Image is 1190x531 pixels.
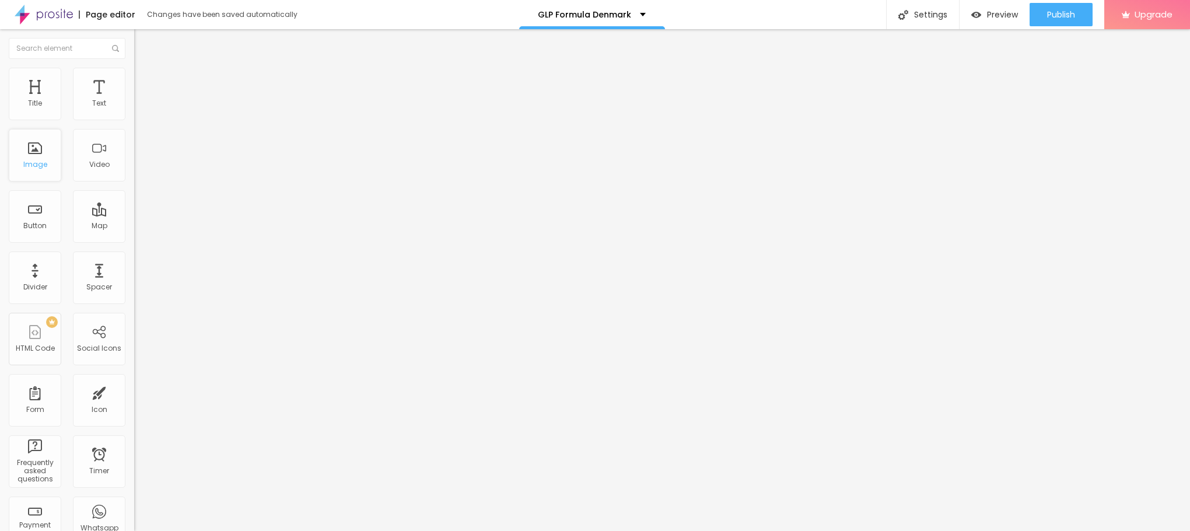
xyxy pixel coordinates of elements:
img: Icone [112,45,119,52]
div: Icon [92,406,107,414]
iframe: Editor [134,29,1190,531]
div: Timer [89,467,109,475]
img: Icone [898,10,908,20]
div: Title [28,99,42,107]
img: view-1.svg [971,10,981,20]
div: Image [23,160,47,169]
div: Frequently asked questions [12,459,58,484]
div: HTML Code [16,344,55,352]
span: Preview [987,10,1018,19]
div: Text [92,99,106,107]
div: Spacer [86,283,112,291]
div: Map [92,222,107,230]
div: Divider [23,283,47,291]
div: Social Icons [77,344,121,352]
span: Publish [1047,10,1075,19]
span: Upgrade [1135,9,1172,19]
div: Button [23,222,47,230]
div: Changes have been saved automatically [147,11,297,18]
button: Preview [960,3,1030,26]
div: Video [89,160,110,169]
div: Form [26,406,44,414]
button: Publish [1030,3,1093,26]
p: GLP Formula Denmark [538,11,631,19]
div: Page editor [79,11,135,19]
input: Search element [9,38,125,59]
